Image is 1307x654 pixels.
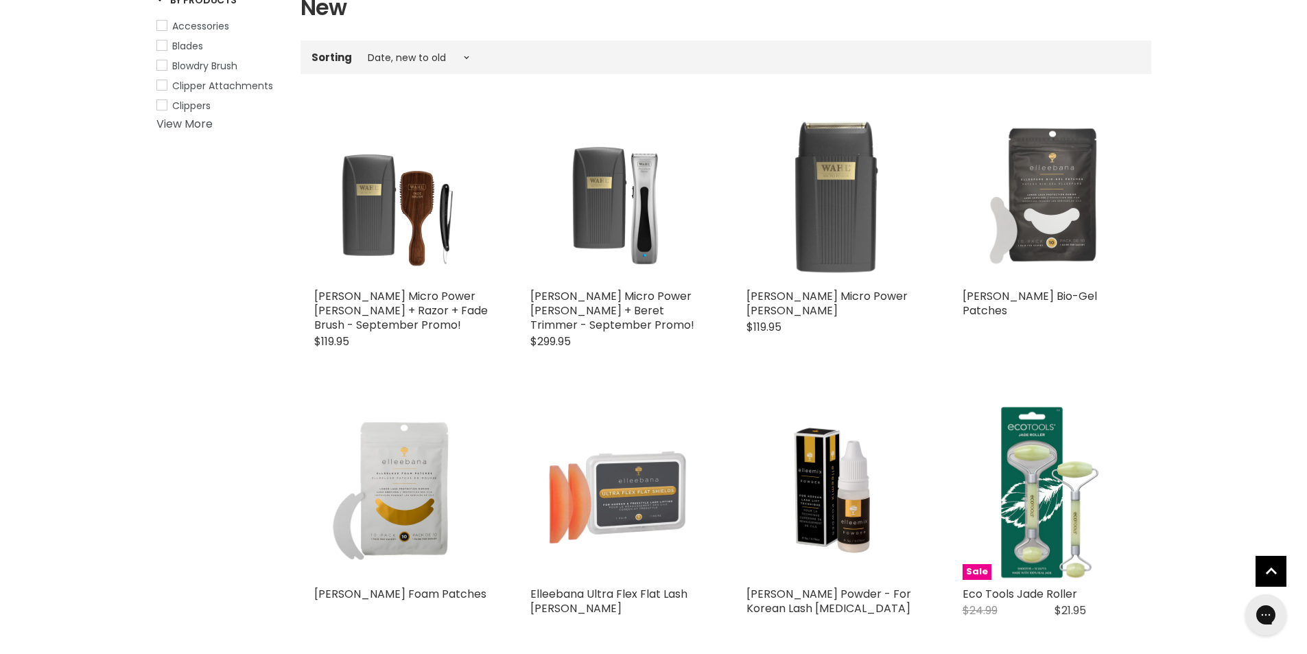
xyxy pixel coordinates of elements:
img: Elleebana ElleeLuxe Foam Patches [314,405,489,580]
a: Blowdry Brush [156,58,283,73]
span: Clipper Attachments [172,79,273,93]
span: Blades [172,39,203,53]
a: [PERSON_NAME] Bio-Gel Patches [963,288,1097,318]
a: Clippers [156,98,283,113]
span: Accessories [172,19,229,33]
a: [PERSON_NAME] Powder - For Korean Lash [MEDICAL_DATA] [746,586,911,616]
img: Wahl Micro Power Shaver [746,107,921,282]
a: Clipper Attachments [156,78,283,93]
span: $299.95 [530,334,571,349]
span: Blowdry Brush [172,59,237,73]
span: $21.95 [1055,603,1086,618]
a: [PERSON_NAME] Micro Power [PERSON_NAME] + Razor + Fade Brush - September Promo! [314,288,488,333]
a: [PERSON_NAME] Micro Power [PERSON_NAME] + Beret Trimmer - September Promo! [530,288,694,333]
a: Eco Tools Jade Roller [963,586,1077,602]
a: Blades [156,38,283,54]
a: Elleebana Ultra Flex Flat Lash [PERSON_NAME] [530,586,687,616]
span: $119.95 [314,334,349,349]
img: Elleebana ElleePure Bio-Gel Patches [963,107,1138,282]
a: View More [156,116,213,132]
span: Clippers [172,99,211,113]
span: $24.99 [963,603,998,618]
img: Wahl Micro Power Shaver + Beret Trimmer - September Promo! [530,107,705,282]
label: Sorting [311,51,352,63]
img: Eco Tools Jade Roller [963,405,1138,580]
span: Sale [963,564,991,580]
img: Wahl Micro Power Shaver + Razor + Fade Brush - September Promo! [314,107,489,282]
a: Accessories [156,19,283,34]
a: Eco Tools Jade Roller Eco Tools Jade Roller Sale [963,405,1138,580]
iframe: Gorgias live chat messenger [1238,589,1293,640]
a: Wahl Micro Power Shaver Wahl Micro Power Shaver [746,107,921,282]
a: [PERSON_NAME] Foam Patches [314,586,486,602]
img: Elleebana Ultra Flex Flat Lash Shields [530,405,705,580]
img: Elleebana ElleeMix Powder - For Korean Lash Lift Technique [746,405,921,580]
span: $119.95 [746,319,781,335]
a: [PERSON_NAME] Micro Power [PERSON_NAME] [746,288,908,318]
